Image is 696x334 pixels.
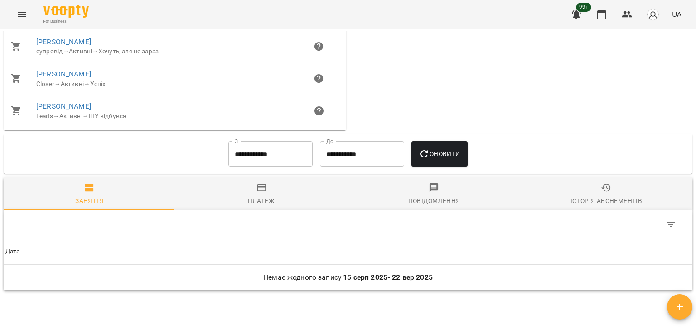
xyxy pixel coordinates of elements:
img: avatar_s.png [647,8,659,21]
div: Повідомлення [408,196,460,206]
div: Leads Активні ШУ відбувся [36,112,314,121]
img: Voopty Logo [43,5,89,18]
div: Closer Активні Успіх [36,80,314,89]
button: UA [668,6,685,23]
span: Оновити [419,148,460,159]
a: [PERSON_NAME] [36,38,91,46]
div: Дата [5,246,20,257]
span: UA [672,10,681,19]
a: [PERSON_NAME] [36,70,91,78]
div: Платежі [248,196,276,206]
button: Оновити [411,141,467,167]
span: → [54,80,61,87]
span: → [92,48,98,55]
span: → [63,48,69,55]
b: 15 серп 2025 - 22 вер 2025 [343,273,433,282]
span: For Business [43,19,89,24]
span: → [84,80,90,87]
span: 99+ [576,3,591,12]
p: Немає жодного запису [5,272,691,283]
button: Menu [11,4,33,25]
div: cупровід Активні Хочуть, але не зараз [36,47,314,56]
button: Фільтр [660,214,681,235]
div: Історія абонементів [570,196,642,206]
a: [PERSON_NAME] [36,102,91,110]
div: Sort [5,246,20,257]
span: Дата [5,246,691,257]
div: Заняття [75,196,104,206]
span: → [53,112,59,119]
div: Table Toolbar [4,210,692,239]
span: → [82,112,89,119]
